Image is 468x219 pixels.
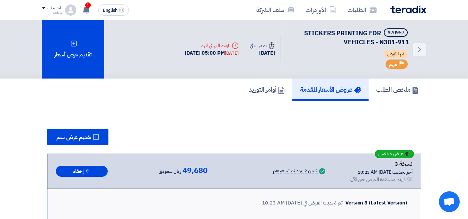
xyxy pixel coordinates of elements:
a: ملف الشركة [251,2,300,18]
button: تقديم عرض سعر [47,129,108,145]
span: تم القبول [384,50,408,58]
a: أوامر التوريد [241,79,292,101]
div: Version 3 (Latest Version) [345,199,407,207]
span: STICKERS PRINTING FOR VEHICLES - N301-911 [304,28,409,47]
a: الأوردرات [300,2,342,18]
span: مهم [389,61,397,68]
div: [DATE] 05:00 PM [185,49,239,57]
span: English [103,8,117,13]
h5: عروض الأسعار المقدمة [300,85,361,93]
img: profile_test.png [65,4,76,16]
img: Teradix logo [390,6,426,13]
div: نسخة 3 [350,159,413,168]
h5: STICKERS PRINTING FOR VEHICLES - N301-911 [290,28,409,46]
span: 1 [85,2,91,8]
div: 2 من 2 بنود تم تسعيرهم [273,168,318,174]
h5: ملخص الطلب [376,85,419,93]
button: إخفاء [56,166,108,177]
h5: أوامر التوريد [249,85,285,93]
div: [DATE] [250,49,275,57]
div: تم تحديث العرض في [DATE] 10:23 AM [262,199,343,207]
div: أخر تحديث [DATE] 10:23 AM [350,168,413,176]
span: ريال سعودي [159,167,181,176]
div: عاطف [42,11,62,15]
div: لم يتم مشاهدة العرض حتى الآن [350,176,406,183]
a: Open chat [439,191,460,212]
button: English [98,4,129,16]
span: 49,680 [183,166,207,175]
div: تقديم عرض أسعار [42,20,104,79]
div: صدرت في [250,42,275,49]
span: عرض منافس [378,152,403,156]
div: الموعد النهائي للرد [185,42,239,49]
span: تقديم عرض سعر [56,135,91,140]
div: [DATE] [225,50,239,57]
a: عروض الأسعار المقدمة [292,79,369,101]
div: الحساب [47,5,62,11]
div: #70957 [387,30,404,35]
a: ملخص الطلب [369,79,426,101]
a: الطلبات [342,2,382,18]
